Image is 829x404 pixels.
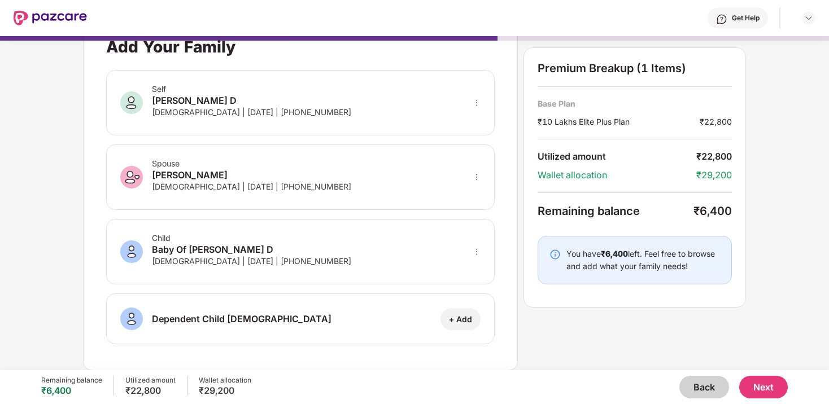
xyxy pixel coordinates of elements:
b: ₹6,400 [601,249,628,258]
div: + Add [449,314,472,324]
div: Dependent Child [DEMOGRAPHIC_DATA] [152,312,331,326]
div: ₹22,800 [696,151,732,163]
div: Self [152,84,351,94]
div: Spouse [152,159,351,168]
div: Base Plan [538,98,732,109]
span: more [473,99,481,107]
div: Get Help [732,14,760,23]
img: svg+xml;base64,PHN2ZyBpZD0iSW5mby0yMHgyMCIgeG1sbnM9Imh0dHA6Ly93d3cudzMub3JnLzIwMDAvc3ZnIiB3aWR0aD... [549,249,561,260]
div: Add Your Family [106,37,235,56]
span: more [473,248,481,256]
div: Wallet allocation [538,169,696,181]
div: [DEMOGRAPHIC_DATA] | [DATE] | [PHONE_NUMBER] [152,107,351,117]
div: ₹6,400 [693,204,732,218]
button: Next [739,376,788,398]
img: svg+xml;base64,PHN2ZyB3aWR0aD0iNDAiIGhlaWdodD0iNDAiIHZpZXdCb3g9IjAgMCA0MCA0MCIgZmlsbD0ibm9uZSIgeG... [120,166,143,188]
div: [DEMOGRAPHIC_DATA] | [DATE] | [PHONE_NUMBER] [152,256,351,266]
div: ₹29,200 [199,385,251,396]
div: ₹6,400 [41,385,102,396]
div: [PERSON_NAME] D [152,94,351,107]
div: Utilized amount [538,151,696,163]
div: Baby Of [PERSON_NAME] D [152,243,351,256]
img: svg+xml;base64,PHN2ZyBpZD0iSGVscC0zMngzMiIgeG1sbnM9Imh0dHA6Ly93d3cudzMub3JnLzIwMDAvc3ZnIiB3aWR0aD... [716,14,727,25]
div: You have left. Feel free to browse and add what your family needs! [566,248,720,273]
div: [PERSON_NAME] [152,168,351,182]
div: Premium Breakup (1 Items) [538,62,732,75]
div: ₹22,800 [125,385,176,396]
img: svg+xml;base64,PHN2ZyB3aWR0aD0iNDAiIGhlaWdodD0iNDAiIHZpZXdCb3g9IjAgMCA0MCA0MCIgZmlsbD0ibm9uZSIgeG... [120,240,143,263]
span: more [473,173,481,181]
img: svg+xml;base64,PHN2ZyB3aWR0aD0iNDAiIGhlaWdodD0iNDAiIHZpZXdCb3g9IjAgMCA0MCA0MCIgZmlsbD0ibm9uZSIgeG... [120,308,143,330]
div: [DEMOGRAPHIC_DATA] | [DATE] | [PHONE_NUMBER] [152,182,351,191]
div: ₹29,200 [696,169,732,181]
img: svg+xml;base64,PHN2ZyB3aWR0aD0iNDAiIGhlaWdodD0iNDAiIHZpZXdCb3g9IjAgMCA0MCA0MCIgZmlsbD0ibm9uZSIgeG... [120,91,143,114]
img: New Pazcare Logo [14,11,87,25]
div: Remaining balance [538,204,693,218]
button: Back [679,376,729,398]
div: Utilized amount [125,376,176,385]
div: ₹22,800 [700,116,732,128]
div: Remaining balance [41,376,102,385]
img: svg+xml;base64,PHN2ZyBpZD0iRHJvcGRvd24tMzJ4MzIiIHhtbG5zPSJodHRwOi8vd3d3LnczLm9yZy8yMDAwL3N2ZyIgd2... [804,14,813,23]
div: Wallet allocation [199,376,251,385]
div: Child [152,233,351,243]
div: ₹10 Lakhs Elite Plus Plan [538,116,700,128]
